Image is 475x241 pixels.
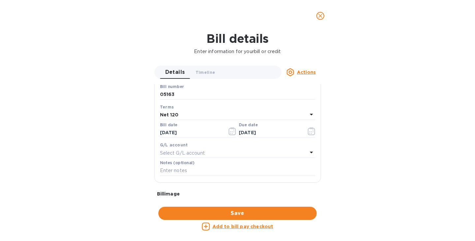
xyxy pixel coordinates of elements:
[164,209,311,217] span: Save
[160,161,195,165] label: Notes (optional)
[157,191,318,197] p: Bill image
[239,128,301,138] input: Due date
[312,8,328,24] button: close
[160,142,188,147] b: G/L account
[160,112,179,117] b: Net 120
[5,32,470,45] h1: Bill details
[160,166,315,176] input: Enter notes
[165,68,185,77] span: Details
[5,48,470,55] p: Enter information for your bill or credit
[239,123,258,127] label: Due date
[160,123,177,127] label: Bill date
[160,85,184,89] label: Bill number
[297,70,316,75] u: Actions
[160,150,205,157] p: Select G/L account
[160,90,315,100] input: Enter bill number
[160,105,174,109] b: Terms
[160,128,222,138] input: Select date
[158,207,317,220] button: Save
[196,69,215,76] span: Timeline
[212,224,273,229] u: Add to bill pay checkout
